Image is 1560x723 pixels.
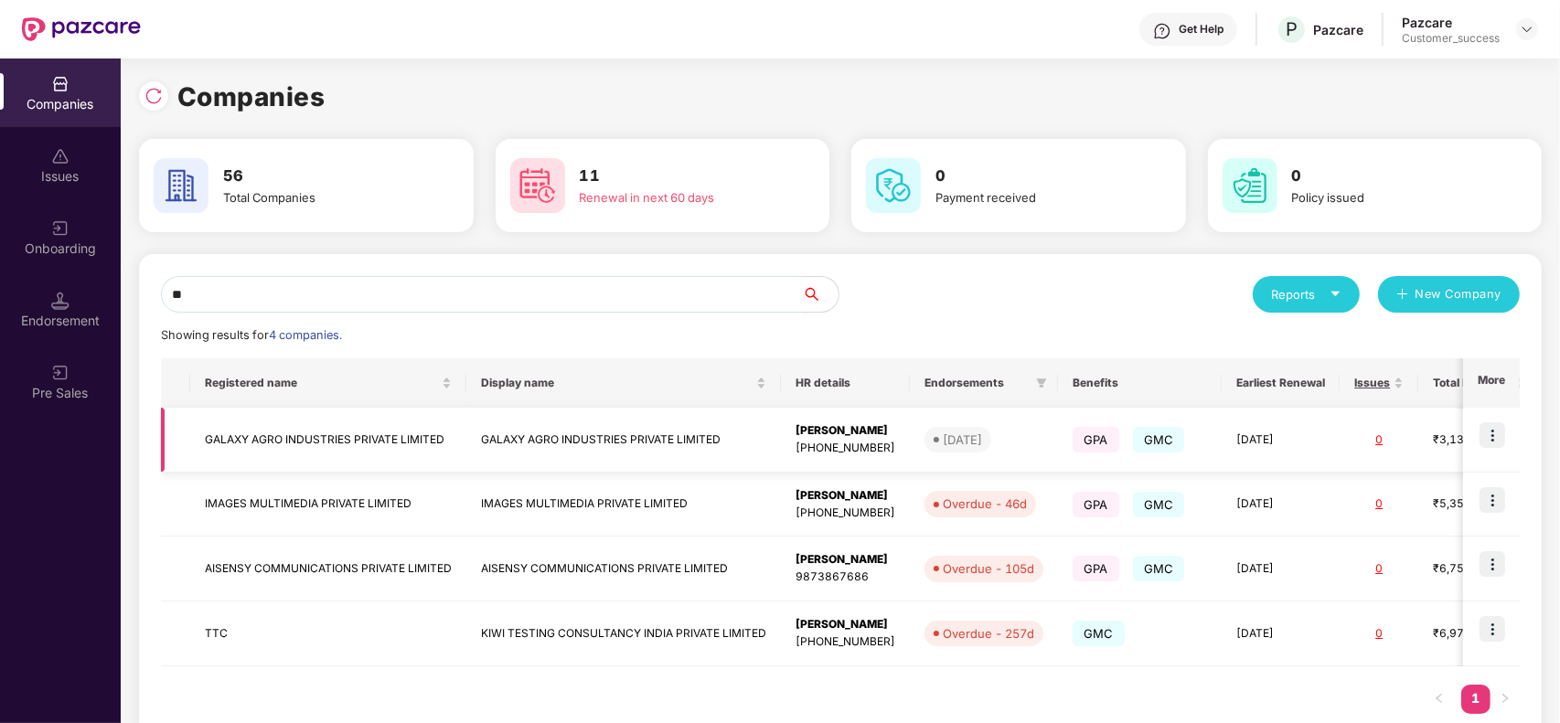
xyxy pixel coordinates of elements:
div: Reports [1271,285,1341,303]
img: icon [1480,616,1505,642]
img: svg+xml;base64,PHN2ZyBpZD0iQ29tcGFuaWVzIiB4bWxucz0iaHR0cDovL3d3dy53My5vcmcvMjAwMC9zdmciIHdpZHRoPS... [51,75,69,93]
li: Next Page [1491,685,1520,714]
div: Overdue - 46d [943,494,1027,513]
div: ₹6,75,904 [1433,560,1524,578]
span: Registered name [205,376,438,390]
span: Endorsements [924,376,1029,390]
span: GMC [1073,621,1125,646]
div: Customer_success [1402,31,1500,46]
img: svg+xml;base64,PHN2ZyB3aWR0aD0iMjAiIGhlaWdodD0iMjAiIHZpZXdCb3g9IjAgMCAyMCAyMCIgZmlsbD0ibm9uZSIgeG... [51,219,69,238]
img: svg+xml;base64,PHN2ZyBpZD0iRHJvcGRvd24tMzJ4MzIiIHhtbG5zPSJodHRwOi8vd3d3LnczLm9yZy8yMDAwL3N2ZyIgd2... [1520,22,1534,37]
div: [DATE] [943,431,982,449]
img: svg+xml;base64,PHN2ZyB3aWR0aD0iMjAiIGhlaWdodD0iMjAiIHZpZXdCb3g9IjAgMCAyMCAyMCIgZmlsbD0ibm9uZSIgeG... [51,364,69,382]
div: ₹6,97,880.32 [1433,625,1524,643]
th: Benefits [1058,358,1222,408]
span: Issues [1354,376,1390,390]
span: filter [1036,377,1047,388]
td: GALAXY AGRO INDUSTRIES PRIVATE LIMITED [190,408,466,473]
span: GMC [1133,427,1185,452]
span: Total Premium [1433,376,1511,390]
td: TTC [190,601,466,666]
div: [PERSON_NAME] [796,487,895,505]
div: 0 [1354,495,1404,513]
li: 1 [1461,685,1491,714]
th: Total Premium [1418,358,1539,408]
th: Display name [466,358,781,408]
div: [PERSON_NAME] [796,422,895,440]
div: ₹3,13,927.2 [1433,431,1524,449]
span: right [1500,693,1511,704]
span: 4 companies. [269,328,342,342]
td: GALAXY AGRO INDUSTRIES PRIVATE LIMITED [466,408,781,473]
span: search [801,287,839,302]
h1: Companies [177,77,326,117]
div: Renewal in next 60 days [580,188,778,207]
img: icon [1480,487,1505,513]
th: Registered name [190,358,466,408]
span: caret-down [1330,288,1341,300]
td: IMAGES MULTIMEDIA PRIVATE LIMITED [466,473,781,537]
button: search [801,276,839,313]
img: icon [1480,551,1505,577]
button: right [1491,685,1520,714]
button: left [1425,685,1454,714]
div: Overdue - 257d [943,624,1034,643]
img: svg+xml;base64,PHN2ZyBpZD0iSXNzdWVzX2Rpc2FibGVkIiB4bWxucz0iaHR0cDovL3d3dy53My5vcmcvMjAwMC9zdmciIH... [51,147,69,165]
th: More [1463,358,1520,408]
img: svg+xml;base64,PHN2ZyBpZD0iSGVscC0zMngzMiIgeG1sbnM9Imh0dHA6Ly93d3cudzMub3JnLzIwMDAvc3ZnIiB3aWR0aD... [1153,22,1171,40]
td: KIWI TESTING CONSULTANCY INDIA PRIVATE LIMITED [466,601,781,666]
button: plusNew Company [1378,276,1520,313]
span: GMC [1133,556,1185,581]
div: 0 [1354,625,1404,643]
div: Policy issued [1292,188,1491,207]
div: [PHONE_NUMBER] [796,440,895,457]
div: 0 [1354,431,1404,449]
li: Previous Page [1425,685,1454,714]
h3: 0 [935,165,1134,188]
a: 1 [1461,685,1491,712]
div: Get Help [1179,22,1223,37]
div: ₹5,35,720 [1433,495,1524,513]
span: GPA [1073,427,1119,452]
th: Earliest Renewal [1222,358,1340,408]
td: [DATE] [1222,408,1340,473]
td: AISENSY COMMUNICATIONS PRIVATE LIMITED [466,537,781,601]
div: 9873867686 [796,569,895,586]
h3: 11 [580,165,778,188]
th: Issues [1340,358,1418,408]
div: Overdue - 105d [943,559,1034,578]
img: svg+xml;base64,PHN2ZyB4bWxucz0iaHR0cDovL3d3dy53My5vcmcvMjAwMC9zdmciIHdpZHRoPSI2MCIgaGVpZ2h0PSI2MC... [1223,158,1277,213]
span: GPA [1073,492,1119,517]
img: svg+xml;base64,PHN2ZyB4bWxucz0iaHR0cDovL3d3dy53My5vcmcvMjAwMC9zdmciIHdpZHRoPSI2MCIgaGVpZ2h0PSI2MC... [510,158,565,213]
div: Total Companies [223,188,422,207]
div: Pazcare [1313,21,1363,38]
div: [PHONE_NUMBER] [796,633,895,651]
td: [DATE] [1222,601,1340,666]
td: AISENSY COMMUNICATIONS PRIVATE LIMITED [190,537,466,601]
h3: 0 [1292,165,1491,188]
span: plus [1396,288,1408,303]
img: svg+xml;base64,PHN2ZyB4bWxucz0iaHR0cDovL3d3dy53My5vcmcvMjAwMC9zdmciIHdpZHRoPSI2MCIgaGVpZ2h0PSI2MC... [866,158,921,213]
td: [DATE] [1222,537,1340,601]
img: svg+xml;base64,PHN2ZyB4bWxucz0iaHR0cDovL3d3dy53My5vcmcvMjAwMC9zdmciIHdpZHRoPSI2MCIgaGVpZ2h0PSI2MC... [154,158,208,213]
div: [PHONE_NUMBER] [796,505,895,522]
div: [PERSON_NAME] [796,551,895,569]
span: Display name [481,376,753,390]
div: 0 [1354,560,1404,578]
span: GPA [1073,556,1119,581]
span: filter [1032,372,1051,394]
h3: 56 [223,165,422,188]
th: HR details [781,358,910,408]
img: svg+xml;base64,PHN2ZyB3aWR0aD0iMTQuNSIgaGVpZ2h0PSIxNC41IiB2aWV3Qm94PSIwIDAgMTYgMTYiIGZpbGw9Im5vbm... [51,292,69,310]
div: Payment received [935,188,1134,207]
span: GMC [1133,492,1185,517]
span: P [1286,18,1298,40]
div: [PERSON_NAME] [796,616,895,633]
span: New Company [1416,285,1502,303]
img: svg+xml;base64,PHN2ZyBpZD0iUmVsb2FkLTMyeDMyIiB4bWxucz0iaHR0cDovL3d3dy53My5vcmcvMjAwMC9zdmciIHdpZH... [144,87,163,105]
div: Pazcare [1402,14,1500,31]
td: IMAGES MULTIMEDIA PRIVATE LIMITED [190,473,466,537]
img: icon [1480,422,1505,448]
span: left [1434,693,1445,704]
img: New Pazcare Logo [22,17,141,41]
